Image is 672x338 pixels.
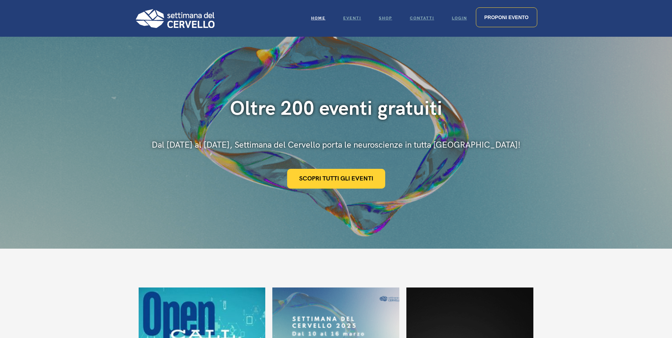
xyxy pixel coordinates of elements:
div: Oltre 200 eventi gratuiti [152,97,520,121]
a: Proponi evento [476,7,537,27]
span: Eventi [343,16,361,20]
span: Contatti [410,16,434,20]
span: Login [452,16,467,20]
a: Scopri tutti gli eventi [287,169,385,189]
span: Proponi evento [484,14,529,20]
img: Logo [135,9,214,28]
span: Home [311,16,326,20]
div: Dal [DATE] al [DATE], Settimana del Cervello porta le neuroscienze in tutta [GEOGRAPHIC_DATA]! [152,139,520,151]
span: Shop [379,16,392,20]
